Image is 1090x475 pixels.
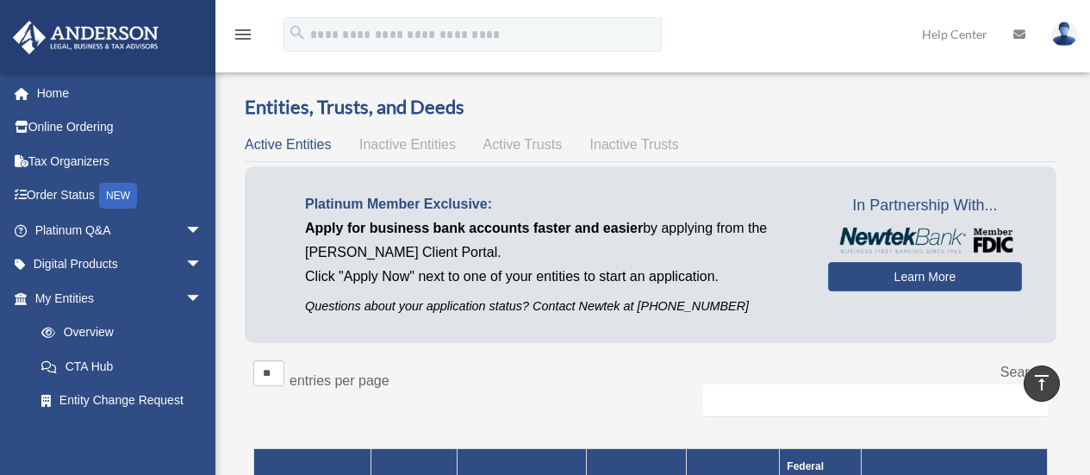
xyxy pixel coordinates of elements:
a: Digital Productsarrow_drop_down [12,247,228,282]
div: NEW [99,183,137,209]
a: Overview [24,316,211,350]
p: Platinum Member Exclusive: [305,192,802,216]
a: menu [233,30,253,45]
span: Inactive Entities [359,137,456,152]
label: Search: [1000,365,1048,379]
a: Entity Change Request [24,384,220,418]
i: menu [233,24,253,45]
span: arrow_drop_down [185,213,220,248]
span: Active Entities [245,137,331,152]
span: Active Trusts [483,137,563,152]
img: Anderson Advisors Platinum Portal [8,21,164,54]
i: vertical_align_top [1031,372,1052,393]
h3: Entities, Trusts, and Deeds [245,94,1056,121]
p: Click "Apply Now" next to one of your entities to start an application. [305,265,802,289]
p: Questions about your application status? Contact Newtek at [PHONE_NUMBER] [305,296,802,317]
span: Inactive Trusts [590,137,679,152]
a: Learn More [828,262,1022,291]
span: arrow_drop_down [185,247,220,283]
a: Home [12,76,228,110]
span: In Partnership With... [828,192,1022,220]
span: Apply for business bank accounts faster and easier [305,221,643,235]
span: arrow_drop_down [185,281,220,316]
a: Platinum Q&Aarrow_drop_down [12,213,228,247]
img: NewtekBankLogoSM.png [837,228,1013,253]
a: My Entitiesarrow_drop_down [12,281,220,316]
a: vertical_align_top [1024,366,1060,402]
i: search [288,23,307,42]
label: entries per page [290,373,389,388]
a: Tax Organizers [12,144,228,178]
a: CTA Hub [24,349,220,384]
a: Online Ordering [12,110,228,145]
img: User Pic [1051,22,1077,47]
a: Order StatusNEW [12,178,228,214]
p: by applying from the [PERSON_NAME] Client Portal. [305,216,802,265]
